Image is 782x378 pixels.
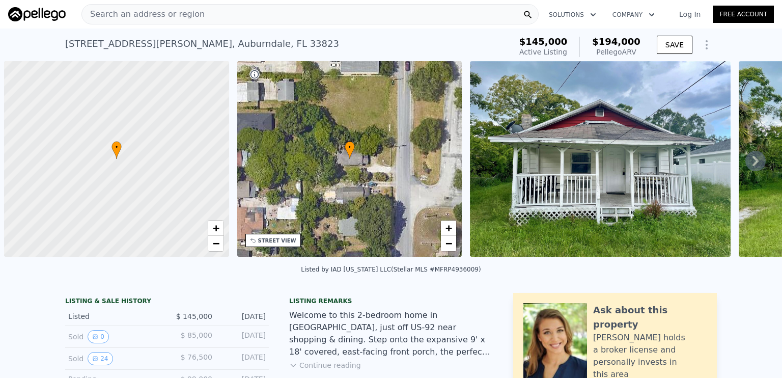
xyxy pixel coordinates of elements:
span: − [212,237,219,250]
div: Sold [68,352,159,365]
span: Active Listing [519,48,567,56]
div: • [111,141,122,159]
button: SAVE [657,36,692,54]
div: STREET VIEW [258,237,296,245]
div: Pellego ARV [592,47,640,57]
div: Listed [68,311,159,321]
img: Pellego [8,7,66,21]
div: Listed by IAD [US_STATE] LLC (Stellar MLS #MFRP4936009) [301,266,481,273]
div: Welcome to this 2-bedroom home in [GEOGRAPHIC_DATA], just off US-92 near shopping & dining. Step ... [289,309,493,358]
img: Sale: 167536503 Parcel: 31356611 [470,61,731,257]
span: $145,000 [519,36,568,47]
button: View historical data [88,352,113,365]
button: Show Options [696,35,717,55]
div: [DATE] [220,311,266,321]
span: − [445,237,452,250]
span: + [212,222,219,234]
button: Continue reading [289,360,361,370]
div: Ask about this property [593,303,707,332]
div: [STREET_ADDRESS][PERSON_NAME] , Auburndale , FL 33823 [65,37,339,51]
span: • [111,143,122,152]
a: Zoom in [441,221,456,236]
button: View historical data [88,330,109,343]
a: Zoom in [208,221,224,236]
div: Listing remarks [289,297,493,305]
a: Zoom out [208,236,224,251]
span: $ 85,000 [181,331,212,339]
a: Free Account [713,6,774,23]
div: [DATE] [220,352,266,365]
div: Sold [68,330,159,343]
div: LISTING & SALE HISTORY [65,297,269,307]
span: $ 145,000 [176,312,212,320]
button: Solutions [541,6,604,24]
a: Log In [667,9,713,19]
span: • [345,143,355,152]
div: • [345,141,355,159]
button: Company [604,6,663,24]
span: Search an address or region [82,8,205,20]
span: $ 76,500 [181,353,212,361]
div: [DATE] [220,330,266,343]
span: + [445,222,452,234]
a: Zoom out [441,236,456,251]
span: $194,000 [592,36,640,47]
